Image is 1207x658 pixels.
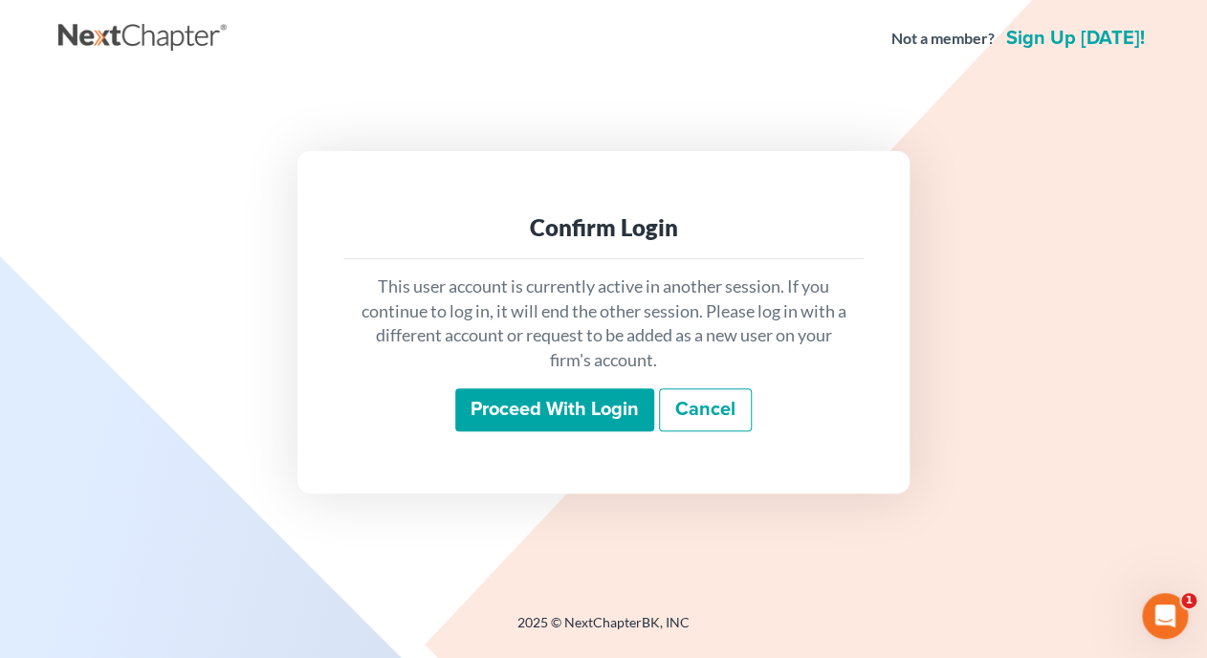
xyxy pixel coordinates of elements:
[1002,29,1149,48] a: Sign up [DATE]!
[359,212,848,243] div: Confirm Login
[1142,593,1188,639] iframe: Intercom live chat
[359,274,848,373] p: This user account is currently active in another session. If you continue to log in, it will end ...
[659,388,752,432] a: Cancel
[891,28,995,50] strong: Not a member?
[58,613,1149,647] div: 2025 © NextChapterBK, INC
[1181,593,1196,608] span: 1
[455,388,654,432] input: Proceed with login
